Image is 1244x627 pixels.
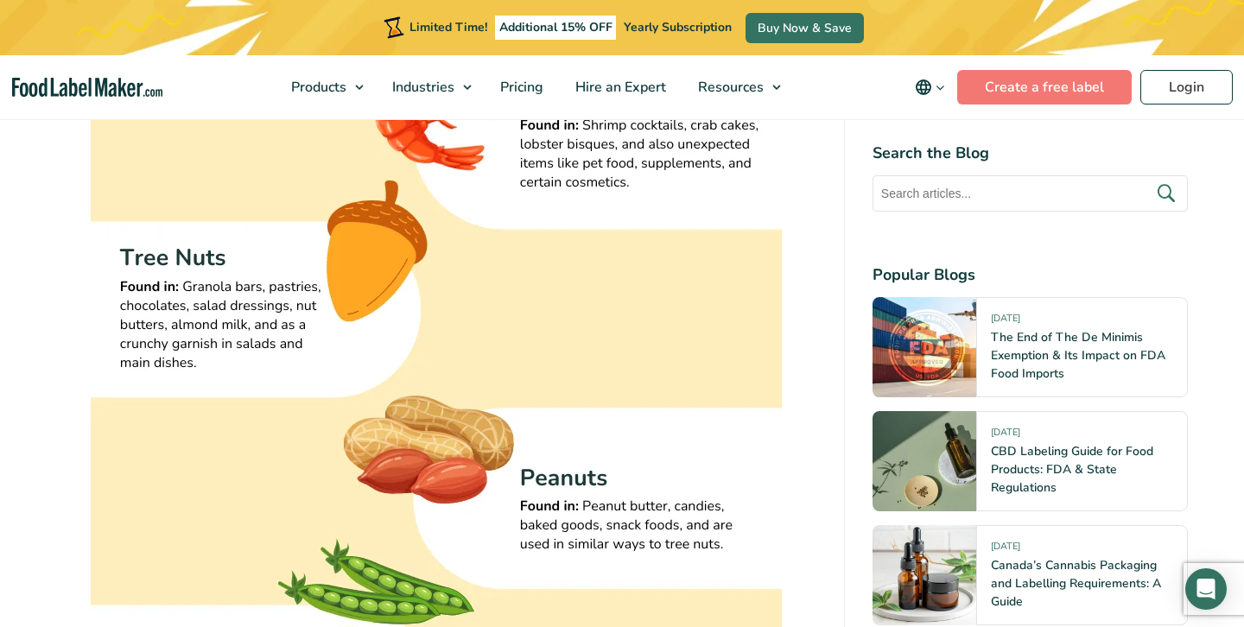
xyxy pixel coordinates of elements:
[873,175,1188,212] input: Search articles...
[570,78,668,97] span: Hire an Expert
[1185,568,1227,610] div: Open Intercom Messenger
[485,55,555,119] a: Pricing
[682,55,790,119] a: Resources
[1140,70,1233,104] a: Login
[991,443,1153,496] a: CBD Labeling Guide for Food Products: FDA & State Regulations
[873,142,1188,165] h4: Search the Blog
[991,426,1020,446] span: [DATE]
[873,263,1188,287] h4: Popular Blogs
[991,312,1020,332] span: [DATE]
[746,13,864,43] a: Buy Now & Save
[624,19,732,35] span: Yearly Subscription
[957,70,1132,104] a: Create a free label
[495,78,545,97] span: Pricing
[991,557,1161,610] a: Canada’s Cannabis Packaging and Labelling Requirements: A Guide
[286,78,348,97] span: Products
[693,78,765,97] span: Resources
[377,55,480,119] a: Industries
[991,540,1020,560] span: [DATE]
[495,16,617,40] span: Additional 15% OFF
[276,55,372,119] a: Products
[560,55,678,119] a: Hire an Expert
[409,19,487,35] span: Limited Time!
[387,78,456,97] span: Industries
[991,329,1165,382] a: The End of The De Minimis Exemption & Its Impact on FDA Food Imports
